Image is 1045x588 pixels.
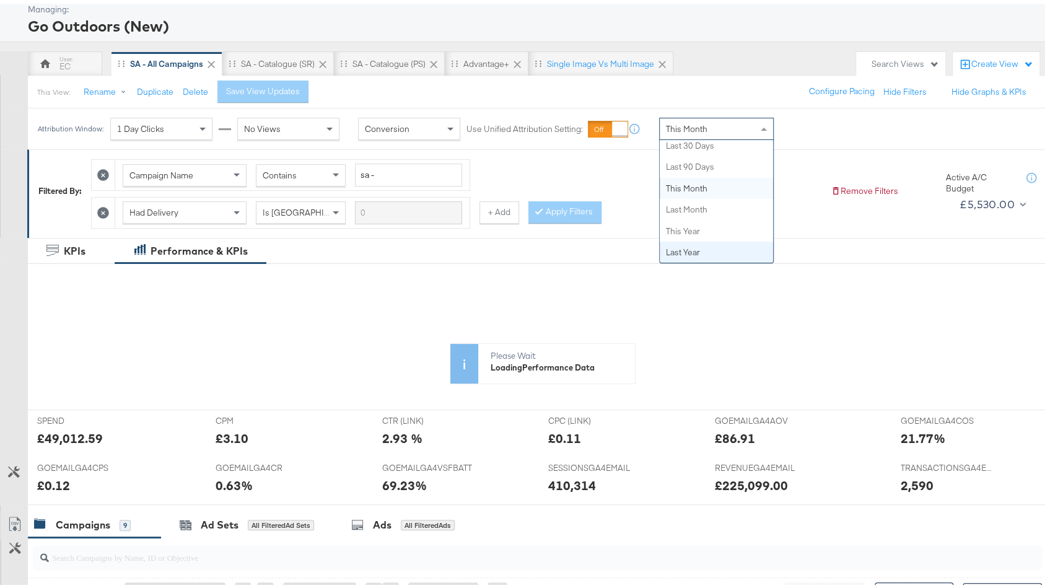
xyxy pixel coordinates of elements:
[120,516,131,527] div: 9
[38,182,82,193] div: Filtered By:
[355,160,462,183] input: Enter a search term
[365,120,409,131] span: Conversion
[660,195,773,217] div: Last Month
[971,55,1033,67] div: Create View
[660,174,773,196] div: This Month
[463,55,509,66] div: Advantage+
[129,166,193,177] span: Campaign Name
[401,516,455,527] div: All Filtered Ads
[960,191,1015,210] div: £5,530.00
[263,203,357,214] span: Is [GEOGRAPHIC_DATA]
[129,203,178,214] span: Had Delivery
[352,55,426,66] div: SA - Catalogue (PS)
[451,56,458,63] div: Drag to reorder tab
[666,120,707,131] span: This Month
[872,55,939,66] div: Search Views
[28,12,1042,33] div: Go Outdoors (New)
[660,131,773,153] div: Last 30 Days
[59,57,71,69] div: EC
[800,77,883,99] button: Configure Pacing
[340,56,347,63] div: Drag to reorder tab
[535,56,541,63] div: Drag to reorder tab
[56,514,110,529] div: Campaigns
[355,198,462,221] input: Enter a search term
[37,84,70,94] div: This View:
[946,168,1014,191] div: Active A/C Budget
[831,182,898,193] button: Remove Filters
[201,514,238,529] div: Ad Sets
[244,120,281,131] span: No Views
[151,240,248,255] div: Performance & KPIs
[117,120,164,131] span: 1 Day Clicks
[955,191,1028,211] button: £5,530.00
[883,82,927,94] button: Hide Filters
[248,516,314,527] div: All Filtered Ad Sets
[49,537,950,561] input: Search Campaigns by Name, ID or Objective
[660,217,773,239] div: This Year
[64,240,85,255] div: KPIs
[229,56,235,63] div: Drag to reorder tab
[660,238,773,260] div: Last Year
[263,166,297,177] span: Contains
[183,82,208,94] button: Delete
[547,55,654,66] div: Single Image vs Multi Image
[130,55,203,66] div: SA - All Campaigns
[951,82,1026,94] button: Hide Graphs & KPIs
[660,152,773,174] div: Last 90 Days
[75,77,139,100] button: Rename
[241,55,315,66] div: SA - Catalogue (SR)
[118,56,125,63] div: Drag to reorder tab
[479,198,519,220] button: + Add
[466,120,583,131] label: Use Unified Attribution Setting:
[37,121,104,129] div: Attribution Window:
[373,514,391,529] div: Ads
[137,82,173,94] button: Duplicate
